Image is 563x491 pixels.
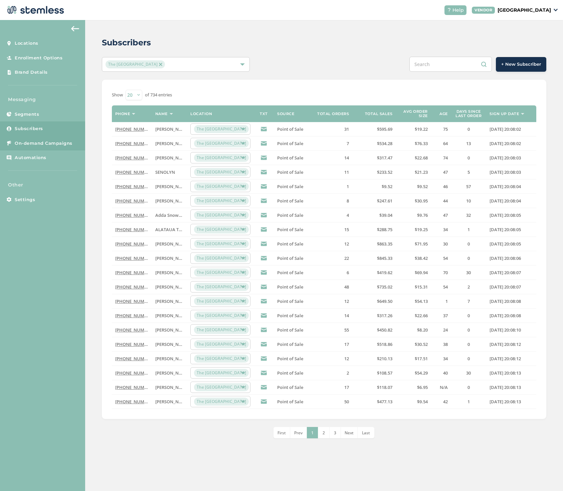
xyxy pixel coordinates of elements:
[312,299,349,304] label: 12
[194,182,249,190] span: The [GEOGRAPHIC_DATA]
[490,112,519,116] label: Sign up date
[454,270,483,276] label: 30
[356,155,392,161] label: $317.47
[115,255,154,261] a: [PHONE_NUMBER]
[277,399,306,405] label: Point of Sale
[115,284,154,290] a: [PHONE_NUMBER]
[399,327,427,333] label: $8.20
[466,140,471,146] span: 13
[377,126,392,132] span: $595.69
[454,385,483,390] label: 0
[496,57,546,72] button: + New Subscriber
[15,125,43,132] span: Subscribers
[490,227,533,232] label: 2025-09-26 20:08:05
[115,198,154,204] a: [PHONE_NUMBER]
[356,327,392,333] label: $450.82
[467,169,470,175] span: 5
[71,26,79,31] img: icon-arrow-back-accent-c549486e.svg
[454,141,483,146] label: 13
[382,183,392,189] span: $9.52
[454,169,483,175] label: 5
[365,112,393,116] label: Total sales
[454,327,483,333] label: 0
[312,342,349,347] label: 17
[443,126,448,132] span: 75
[312,284,349,290] label: 48
[399,227,427,232] label: $19.25
[377,198,392,204] span: $247.61
[454,184,483,189] label: 57
[277,126,306,132] label: Point of Sale
[356,342,392,347] label: $518.86
[15,196,35,203] span: Settings
[155,198,189,204] span: [PERSON_NAME]
[490,241,533,247] label: 2025-09-26 20:08:05
[490,313,533,319] label: 2025-09-26 20:08:08
[443,155,448,161] span: 74
[115,327,149,333] label: (907) 315-2906
[439,112,448,116] label: Age
[115,356,149,362] label: (907) 891-6743
[115,169,154,175] a: [PHONE_NUMBER]
[145,92,172,98] label: of 734 entries
[115,112,130,116] label: Phone
[454,299,483,304] label: 7
[452,7,464,14] span: Help
[155,184,184,189] label: Jeremy Mack
[454,155,483,161] label: 0
[194,211,249,219] span: The [GEOGRAPHIC_DATA]
[277,385,306,390] label: Point of Sale
[115,212,154,218] a: [PHONE_NUMBER]
[277,140,303,146] span: Point of Sale
[155,313,184,319] label: Lyndsey Stoner
[277,183,303,189] span: Point of Sale
[312,270,349,276] label: 6
[347,140,349,146] span: 7
[155,169,175,175] span: SENOLYN
[498,7,551,14] p: [GEOGRAPHIC_DATA]
[356,241,392,247] label: $863.35
[399,198,427,204] label: $30.95
[277,270,306,276] label: Point of Sale
[490,270,533,276] label: 2025-09-26 20:08:07
[115,356,154,362] a: [PHONE_NUMBER]
[466,212,471,218] span: 32
[317,112,349,116] label: Total orders
[399,370,427,376] label: $54.29
[159,63,162,66] img: icon-close-accent-8a337256.svg
[155,155,184,161] label: John Gunhil
[277,256,306,261] label: Point of Sale
[277,141,306,146] label: Point of Sale
[312,399,349,405] label: 50
[277,299,306,304] label: Point of Sale
[434,370,448,376] label: 40
[115,370,149,376] label: (907) 717-3533
[155,212,187,218] span: Adda Snowball
[115,183,154,189] a: [PHONE_NUMBER]
[312,370,349,376] label: 2
[277,169,306,175] label: Point of Sale
[434,313,448,319] label: 37
[490,256,533,261] label: 2025-09-26 20:08:06
[434,212,448,218] label: 47
[115,370,154,376] a: [PHONE_NUMBER]
[399,184,427,189] label: $9.52
[115,226,154,232] a: [PHONE_NUMBER]
[454,356,483,362] label: 0
[115,241,149,247] label: (907) 602-7358
[399,212,427,218] label: $9.76
[399,385,427,390] label: $6.95
[260,112,268,116] label: TXT
[454,109,483,118] label: Days since last order
[155,227,184,232] label: ALATAUA TAMAFUTA
[277,327,306,333] label: Point of Sale
[277,198,303,204] span: Point of Sale
[379,212,392,218] span: $39.04
[530,459,563,491] iframe: Chat Widget
[467,155,470,161] span: 0
[277,112,294,116] label: Source
[115,256,149,261] label: (907) 310-4768
[399,241,427,247] label: $71.95
[312,155,349,161] label: 14
[490,385,533,390] label: 2025-09-26 20:08:13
